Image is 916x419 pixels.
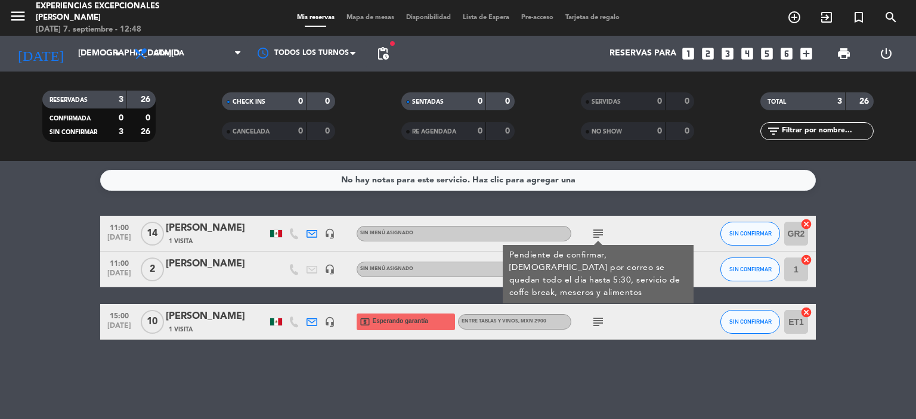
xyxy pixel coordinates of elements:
[505,127,512,135] strong: 0
[141,95,153,104] strong: 26
[592,129,622,135] span: NO SHOW
[879,46,893,61] i: power_settings_new
[324,264,335,275] i: headset_mic
[233,99,265,105] span: CHECK INS
[859,97,871,105] strong: 26
[518,319,546,324] span: , MXN 2900
[104,220,134,234] span: 11:00
[166,221,267,236] div: [PERSON_NAME]
[478,97,482,105] strong: 0
[166,256,267,272] div: [PERSON_NAME]
[233,129,270,135] span: CANCELADA
[787,10,801,24] i: add_circle_outline
[169,237,193,246] span: 1 Visita
[478,127,482,135] strong: 0
[119,114,123,122] strong: 0
[810,7,843,27] span: WALK IN
[685,97,692,105] strong: 0
[154,49,184,58] span: Comida
[505,97,512,105] strong: 0
[515,14,559,21] span: Pre-acceso
[141,128,153,136] strong: 26
[779,46,794,61] i: looks_6
[360,231,413,235] span: Sin menú asignado
[111,46,125,61] i: arrow_drop_down
[360,316,370,327] i: local_atm
[720,257,780,281] button: SIN CONFIRMAR
[169,325,193,334] span: 1 Visita
[119,128,123,136] strong: 3
[739,46,755,61] i: looks_4
[720,222,780,246] button: SIN CONFIRMAR
[609,49,676,58] span: Reservas para
[104,269,134,283] span: [DATE]
[325,127,332,135] strong: 0
[657,127,662,135] strong: 0
[720,46,735,61] i: looks_3
[462,319,546,324] span: ENTRE TABLAS Y VINOS
[324,316,335,327] i: headset_mic
[729,266,772,272] span: SIN CONFIRMAR
[852,10,866,24] i: turned_in_not
[9,41,72,67] i: [DATE]
[376,46,390,61] span: pending_actions
[36,24,220,36] div: [DATE] 7. septiembre - 12:48
[657,97,662,105] strong: 0
[720,310,780,334] button: SIN CONFIRMAR
[865,36,907,72] div: LOG OUT
[592,99,621,105] span: SERVIDAS
[324,228,335,239] i: headset_mic
[800,254,812,266] i: cancel
[591,226,605,241] i: subject
[509,249,688,299] div: Pendiente de confirmar, [DEMOGRAPHIC_DATA] por correo se quedan todo el dia hasta 5:30, servicio ...
[781,125,873,138] input: Filtrar por nombre...
[837,46,851,61] span: print
[412,99,444,105] span: SENTADAS
[680,46,696,61] i: looks_one
[49,129,97,135] span: SIN CONFIRMAR
[400,14,457,21] span: Disponibilidad
[766,124,781,138] i: filter_list
[837,97,842,105] strong: 3
[389,40,396,47] span: fiber_manual_record
[700,46,716,61] i: looks_two
[373,316,428,326] span: Esperando garantía
[729,230,772,237] span: SIN CONFIRMAR
[591,315,605,329] i: subject
[119,95,123,104] strong: 3
[104,234,134,247] span: [DATE]
[843,7,875,27] span: Reserva especial
[768,99,786,105] span: TOTAL
[141,310,164,334] span: 10
[884,10,898,24] i: search
[875,7,907,27] span: BUSCAR
[685,127,692,135] strong: 0
[819,10,834,24] i: exit_to_app
[759,46,775,61] i: looks_5
[141,257,164,281] span: 2
[146,114,153,122] strong: 0
[457,14,515,21] span: Lista de Espera
[360,266,413,271] span: Sin menú asignado
[36,1,220,24] div: Experiencias Excepcionales [PERSON_NAME]
[49,97,88,103] span: RESERVADAS
[298,127,303,135] strong: 0
[104,256,134,269] span: 11:00
[291,14,341,21] span: Mis reservas
[141,222,164,246] span: 14
[166,309,267,324] div: [PERSON_NAME]
[104,308,134,322] span: 15:00
[298,97,303,105] strong: 0
[800,218,812,230] i: cancel
[412,129,456,135] span: RE AGENDADA
[341,14,400,21] span: Mapa de mesas
[49,116,91,122] span: CONFIRMADA
[729,318,772,325] span: SIN CONFIRMAR
[799,46,814,61] i: add_box
[341,173,575,187] div: No hay notas para este servicio. Haz clic para agregar una
[325,97,332,105] strong: 0
[9,7,27,29] button: menu
[800,306,812,318] i: cancel
[559,14,626,21] span: Tarjetas de regalo
[104,322,134,336] span: [DATE]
